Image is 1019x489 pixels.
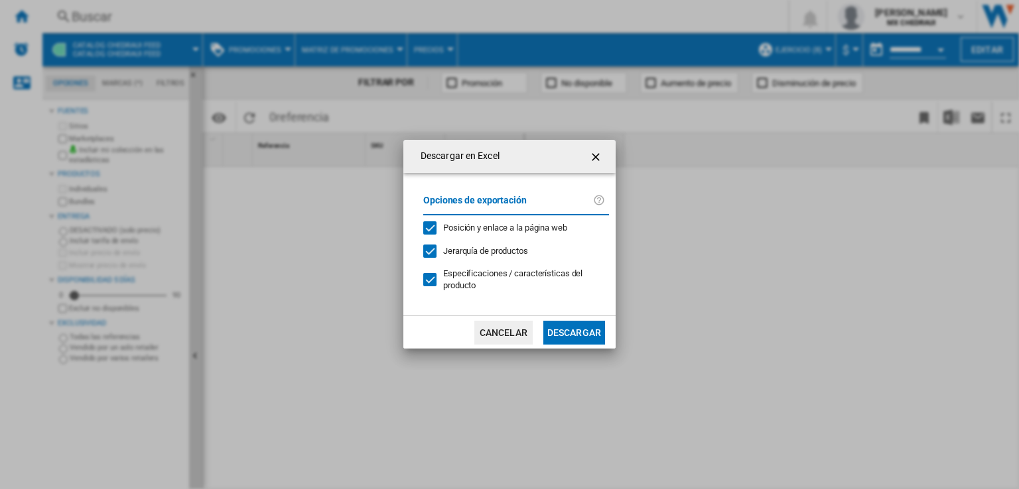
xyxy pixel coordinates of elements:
span: Jerarquía de productos [443,246,528,256]
h4: Descargar en Excel [414,150,500,163]
div: Solo se aplica a la Visión Categoría [443,268,609,292]
button: Cancelar [474,321,533,345]
span: Especificaciones / características del producto [443,268,582,290]
button: getI18NText('BUTTONS.CLOSE_DIALOG') [584,143,610,170]
ng-md-icon: getI18NText('BUTTONS.CLOSE_DIALOG') [589,149,605,165]
span: Posición y enlace a la página web [443,223,567,233]
md-checkbox: Posición y enlace a la página web [423,222,598,235]
button: Descargar [543,321,605,345]
label: Opciones de exportación [423,193,593,217]
md-checkbox: Jerarquía de productos [423,244,598,257]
